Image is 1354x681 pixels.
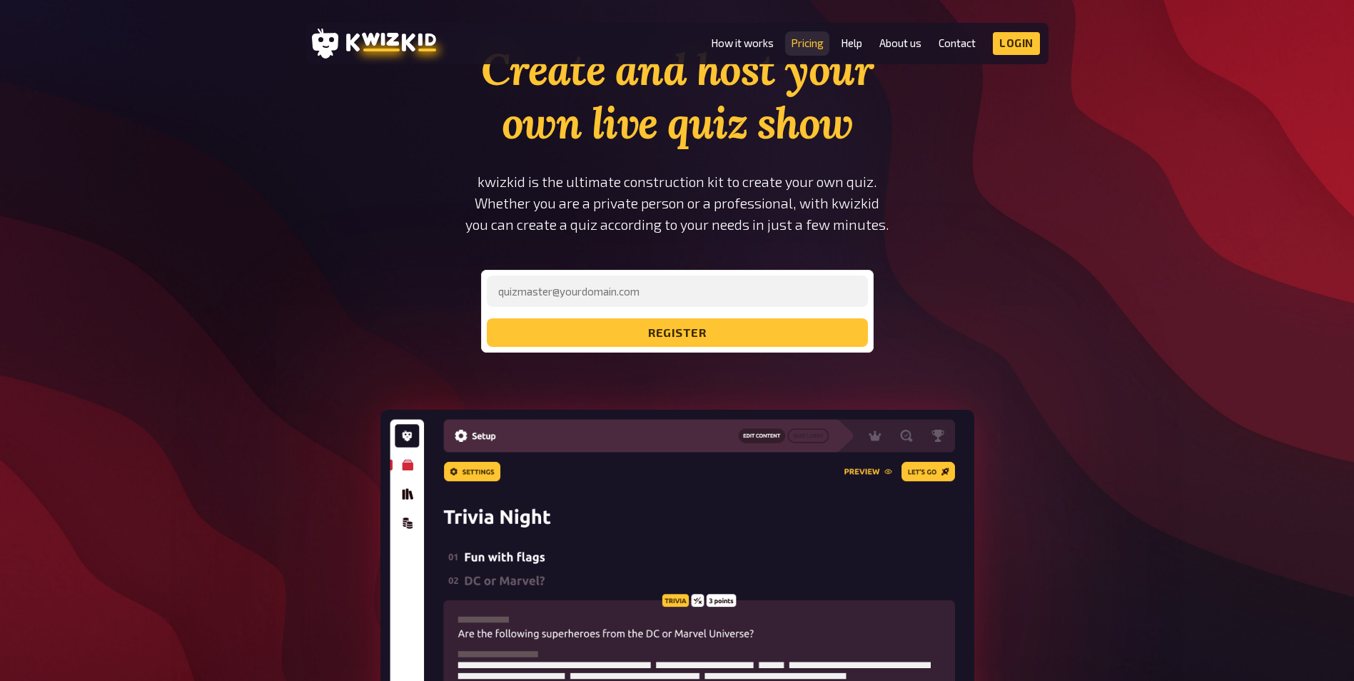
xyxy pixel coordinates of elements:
a: About us [879,37,921,49]
p: kwizkid is the ultimate construction kit to create your own quiz. Whether you are a private perso... [436,171,919,236]
button: register [487,318,868,347]
a: Help [841,37,862,49]
a: Contact [939,37,976,49]
a: Login [993,32,1040,55]
h1: Create and host your own live quiz show [436,43,919,150]
a: Pricing [791,37,824,49]
a: How it works [711,37,774,49]
input: quizmaster@yourdomain.com [487,276,868,307]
